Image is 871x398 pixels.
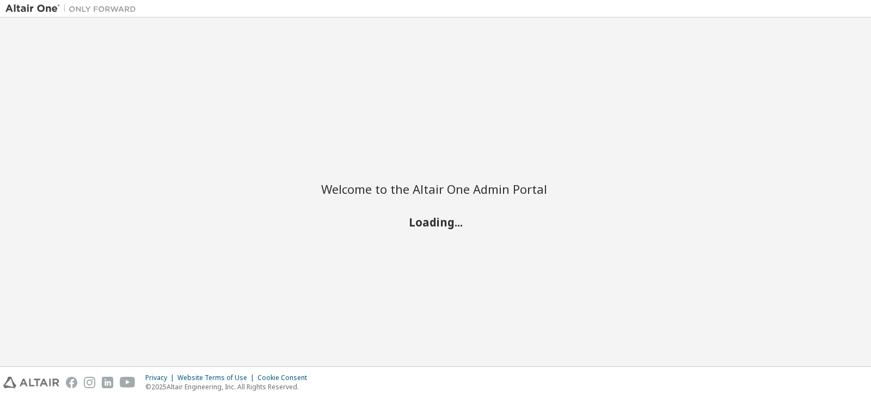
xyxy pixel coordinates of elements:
[3,377,59,388] img: altair_logo.svg
[5,3,142,14] img: Altair One
[120,377,136,388] img: youtube.svg
[66,377,77,388] img: facebook.svg
[257,373,314,382] div: Cookie Consent
[145,373,177,382] div: Privacy
[84,377,95,388] img: instagram.svg
[102,377,113,388] img: linkedin.svg
[177,373,257,382] div: Website Terms of Use
[321,181,550,197] h2: Welcome to the Altair One Admin Portal
[321,215,550,229] h2: Loading...
[145,382,314,391] p: © 2025 Altair Engineering, Inc. All Rights Reserved.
